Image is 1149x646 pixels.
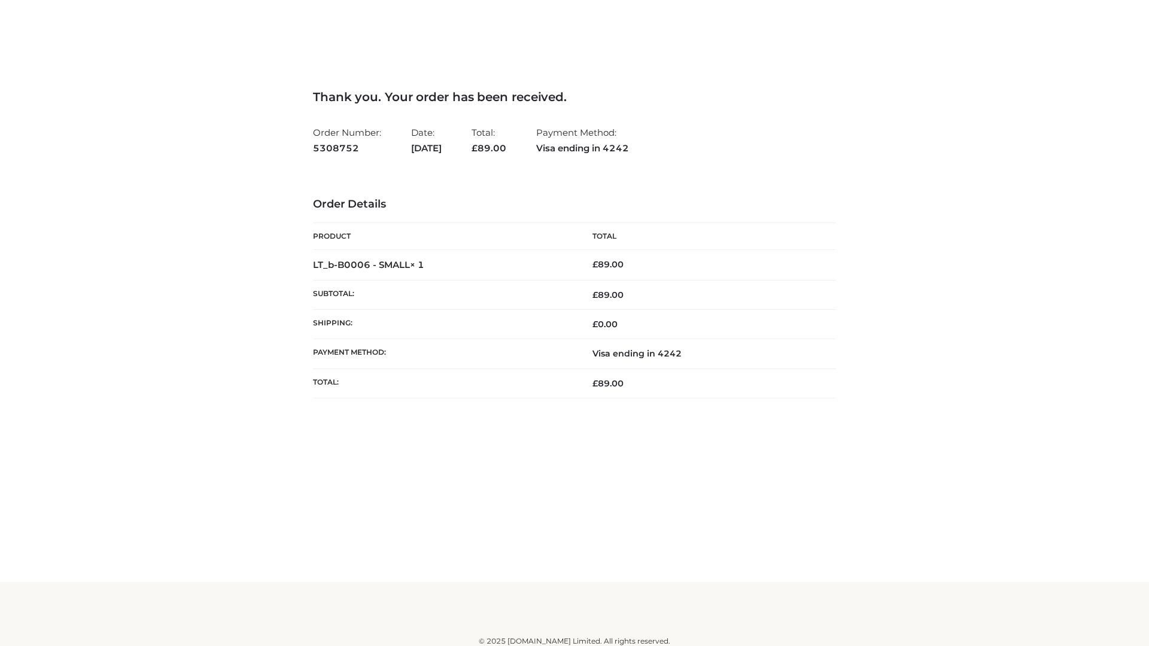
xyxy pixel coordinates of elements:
li: Total: [472,122,506,159]
span: 89.00 [592,290,624,300]
th: Shipping: [313,310,574,339]
th: Payment method: [313,339,574,368]
strong: [DATE] [411,141,442,156]
span: 89.00 [472,142,506,154]
li: Date: [411,122,442,159]
li: Order Number: [313,122,381,159]
strong: 5308752 [313,141,381,156]
span: 89.00 [592,378,624,389]
th: Total [574,223,836,250]
li: Payment Method: [536,122,629,159]
th: Total: [313,368,574,398]
bdi: 0.00 [592,319,618,330]
th: Product [313,223,574,250]
span: £ [592,378,598,389]
bdi: 89.00 [592,259,624,270]
span: £ [472,142,478,154]
strong: LT_b-B0006 - SMALL [313,259,424,270]
h3: Thank you. Your order has been received. [313,90,836,104]
th: Subtotal: [313,280,574,309]
span: £ [592,319,598,330]
h3: Order Details [313,198,836,211]
span: £ [592,259,598,270]
td: Visa ending in 4242 [574,339,836,368]
span: £ [592,290,598,300]
strong: Visa ending in 4242 [536,141,629,156]
strong: × 1 [410,259,424,270]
